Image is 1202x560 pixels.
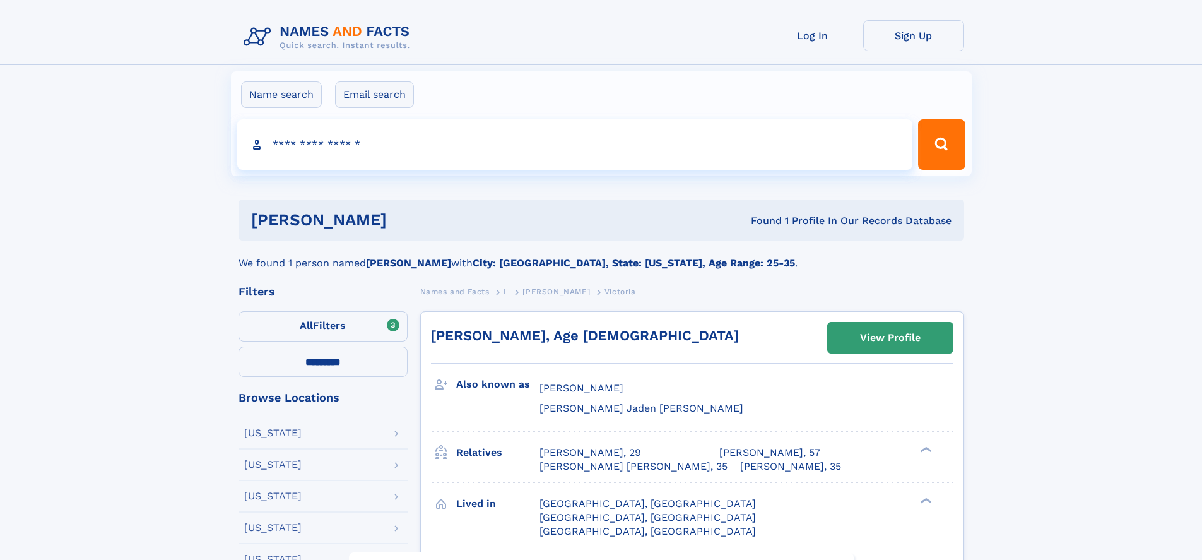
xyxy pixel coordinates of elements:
span: [PERSON_NAME] [539,382,623,394]
div: View Profile [860,323,921,352]
div: [US_STATE] [244,491,302,501]
a: [PERSON_NAME] [PERSON_NAME], 35 [539,460,728,474]
div: [US_STATE] [244,460,302,470]
button: Search Button [918,119,965,170]
img: Logo Names and Facts [239,20,420,54]
span: L [504,287,509,296]
a: [PERSON_NAME], 57 [719,446,820,460]
a: [PERSON_NAME], Age [DEMOGRAPHIC_DATA] [431,328,739,343]
h3: Also known as [456,374,539,395]
h3: Lived in [456,493,539,515]
div: ❯ [917,445,933,453]
div: [US_STATE] [244,523,302,533]
a: View Profile [828,323,953,353]
h3: Relatives [456,442,539,463]
a: [PERSON_NAME], 29 [539,446,641,460]
span: [GEOGRAPHIC_DATA], [GEOGRAPHIC_DATA] [539,511,756,523]
input: search input [237,119,913,170]
a: Sign Up [863,20,964,51]
div: Filters [239,286,408,297]
label: Email search [335,81,414,108]
span: All [300,319,313,331]
span: [GEOGRAPHIC_DATA], [GEOGRAPHIC_DATA] [539,525,756,537]
div: [US_STATE] [244,428,302,438]
a: L [504,283,509,299]
div: ❯ [917,496,933,504]
span: [GEOGRAPHIC_DATA], [GEOGRAPHIC_DATA] [539,497,756,509]
h1: [PERSON_NAME] [251,212,569,228]
a: [PERSON_NAME] [522,283,590,299]
span: Victoria [604,287,636,296]
label: Name search [241,81,322,108]
span: [PERSON_NAME] Jaden [PERSON_NAME] [539,402,743,414]
span: [PERSON_NAME] [522,287,590,296]
a: Log In [762,20,863,51]
b: City: [GEOGRAPHIC_DATA], State: [US_STATE], Age Range: 25-35 [473,257,795,269]
div: Browse Locations [239,392,408,403]
label: Filters [239,311,408,342]
div: We found 1 person named with . [239,241,964,271]
a: Names and Facts [420,283,490,299]
a: [PERSON_NAME], 35 [740,460,841,474]
div: Found 1 Profile In Our Records Database [569,214,952,228]
b: [PERSON_NAME] [366,257,451,269]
